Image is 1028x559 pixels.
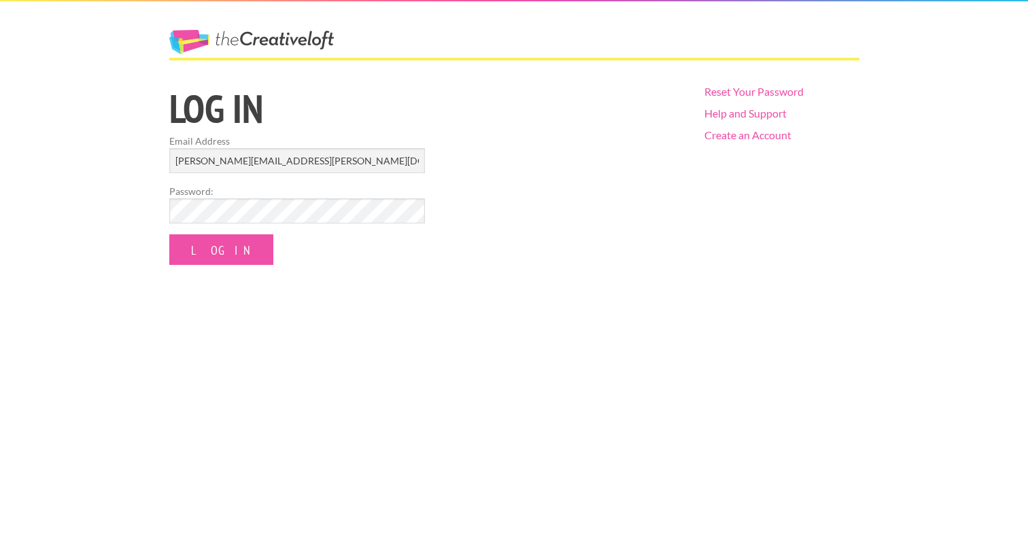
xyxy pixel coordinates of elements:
[169,234,273,265] input: Log In
[704,107,787,120] a: Help and Support
[704,128,791,141] a: Create an Account
[169,184,425,198] label: Password:
[169,30,334,54] a: The Creative Loft
[169,134,425,148] label: Email Address
[169,89,681,128] h1: Log in
[704,85,804,98] a: Reset Your Password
